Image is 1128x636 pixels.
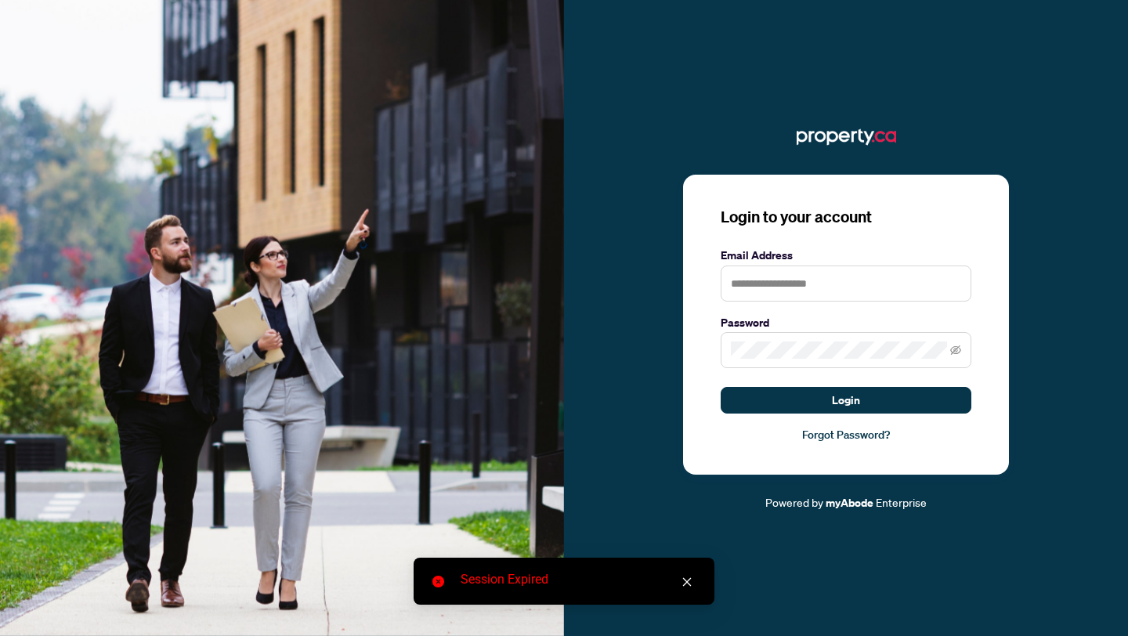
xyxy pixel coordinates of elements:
[678,573,696,591] a: Close
[432,576,444,587] span: close-circle
[797,125,896,150] img: ma-logo
[950,345,961,356] span: eye-invisible
[721,387,971,414] button: Login
[876,495,927,509] span: Enterprise
[681,576,692,587] span: close
[721,314,971,331] label: Password
[832,388,860,413] span: Login
[765,495,823,509] span: Powered by
[826,494,873,511] a: myAbode
[721,206,971,228] h3: Login to your account
[721,247,971,264] label: Email Address
[461,570,696,589] div: Session Expired
[721,426,971,443] a: Forgot Password?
